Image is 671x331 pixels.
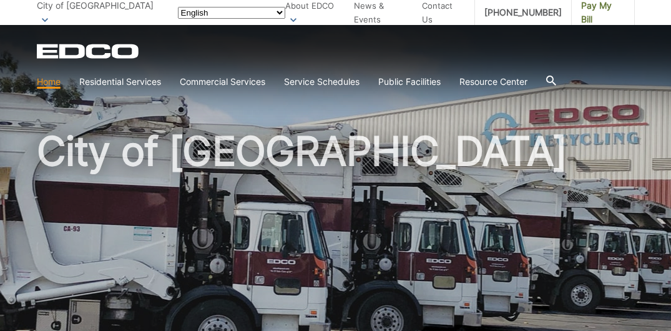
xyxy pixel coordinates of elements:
[180,75,265,89] a: Commercial Services
[284,75,360,89] a: Service Schedules
[459,75,527,89] a: Resource Center
[37,75,61,89] a: Home
[378,75,441,89] a: Public Facilities
[79,75,161,89] a: Residential Services
[37,44,140,59] a: EDCD logo. Return to the homepage.
[178,7,285,19] select: Select a language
